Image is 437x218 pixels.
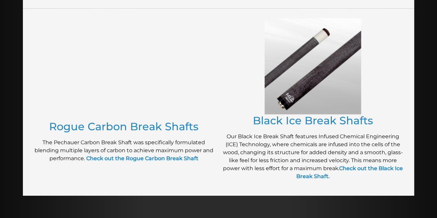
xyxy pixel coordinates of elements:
[296,165,403,179] a: Check out the Black Ice Break Shaft.
[86,155,198,162] a: Check out the Rogue Carbon Break Shaft
[253,114,373,127] a: Black Ice Break Shafts
[33,139,215,163] p: The Pechauer Carbon Break Shaft was specifically formulated blending multiple layers of carbon to...
[222,133,404,180] p: Our Black Ice Break Shaft features Infused Chemical Engineering (ICE) Technology, where chemicals...
[49,120,199,133] a: Rogue Carbon Break Shafts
